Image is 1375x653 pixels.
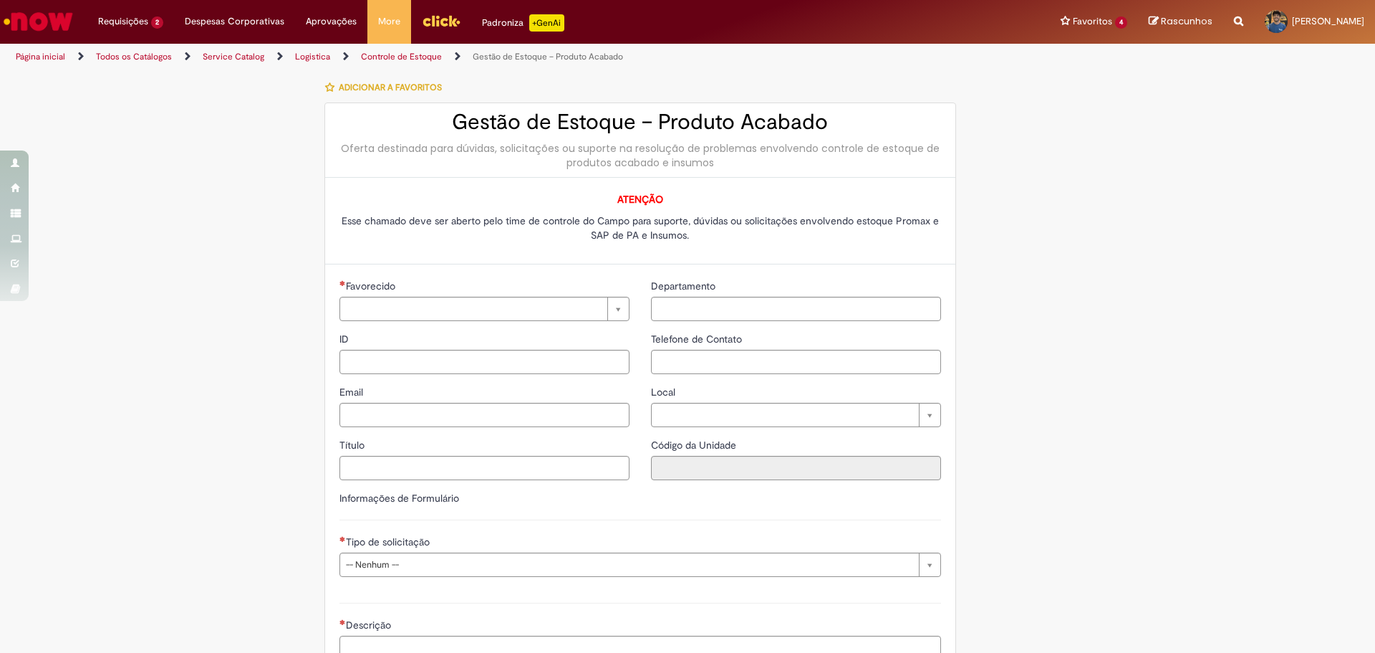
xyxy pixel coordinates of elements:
span: Necessários [339,280,346,286]
img: click_logo_yellow_360x200.png [422,10,460,32]
a: Limpar campo Favorecido [339,297,629,321]
span: Requisições [98,14,148,29]
input: Departamento [651,297,941,321]
a: Logistica [295,51,330,62]
ul: Trilhas de página [11,44,906,70]
input: ID [339,350,629,374]
span: Descrição [346,619,394,631]
label: Somente leitura - Código da Unidade [651,438,739,452]
a: Limpar campo Local [651,403,941,427]
span: ID [339,333,352,345]
input: Código da Unidade [651,456,941,480]
a: Rascunhos [1149,15,1212,29]
span: 2 [151,16,163,29]
span: Email [339,386,366,399]
a: Controle de Estoque [361,51,442,62]
span: Rascunhos [1161,14,1212,28]
span: Favoritos [1073,14,1112,29]
span: Título [339,439,367,452]
input: Email [339,403,629,427]
span: Somente leitura - Código da Unidade [651,439,739,452]
button: Adicionar a Favoritos [324,72,450,103]
span: More [378,14,400,29]
span: [PERSON_NAME] [1292,15,1364,27]
a: Página inicial [16,51,65,62]
span: ATENÇÃO [617,193,663,206]
p: +GenAi [529,14,564,32]
a: Service Catalog [203,51,264,62]
p: Esse chamado deve ser aberto pelo time de controle do Campo para suporte, dúvidas ou solicitações... [339,214,941,242]
span: Despesas Corporativas [185,14,284,29]
span: Tipo de solicitação [346,535,433,548]
h2: Gestão de Estoque – Produto Acabado [339,110,941,134]
span: Aprovações [306,14,357,29]
img: ServiceNow [1,7,75,36]
span: Departamento [651,280,718,292]
span: Necessários - Favorecido [346,280,398,292]
span: -- Nenhum -- [346,553,912,576]
span: 4 [1115,16,1127,29]
span: Necessários [339,536,346,542]
span: Necessários [339,619,346,625]
span: Local [651,386,678,399]
a: Todos os Catálogos [96,51,172,62]
input: Telefone de Contato [651,350,941,374]
span: Telefone de Contato [651,333,745,345]
input: Título [339,456,629,480]
div: Padroniza [482,14,564,32]
a: Gestão de Estoque – Produto Acabado [473,51,623,62]
span: Adicionar a Favoritos [339,82,442,93]
label: Informações de Formulário [339,492,459,505]
div: Oferta destinada para dúvidas, solicitações ou suporte na resolução de problemas envolvendo contr... [339,141,941,170]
